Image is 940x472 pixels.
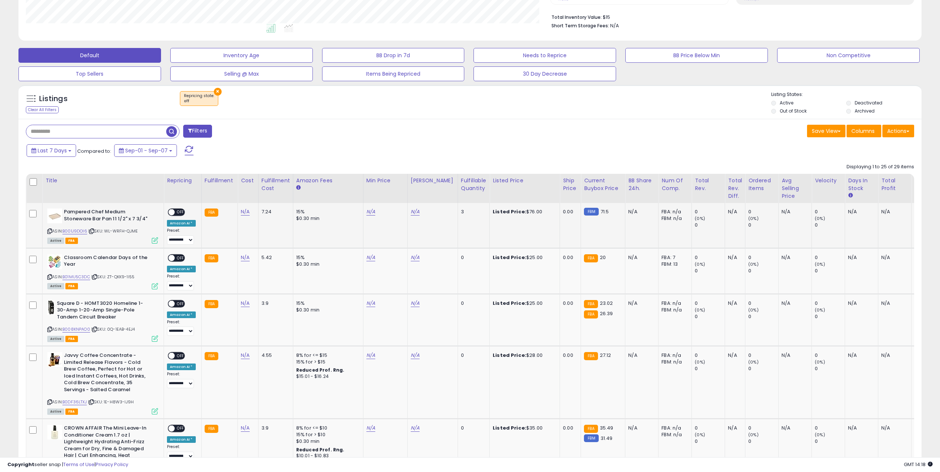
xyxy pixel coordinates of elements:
[411,208,420,216] a: N/A
[64,425,154,468] b: CROWN AFFAIR The Mini Leave-In Conditioner Cream 1.7 oz | Lightweight Hydrating Anti-Frizz Cream ...
[77,148,111,155] span: Compared to:
[296,425,358,431] div: 8% for <= $10
[695,352,725,359] div: 0
[493,352,554,359] div: $28.00
[881,352,906,359] div: N/A
[296,215,358,222] div: $0.30 min
[88,399,134,405] span: | SKU: 1E-H8W3-IJ9H
[848,192,852,199] small: Days In Stock.
[170,48,313,63] button: Inventory Age
[848,177,875,192] div: Days In Stock
[695,365,725,372] div: 0
[167,372,196,388] div: Preset:
[748,222,778,228] div: 0
[493,300,554,307] div: $25.00
[815,268,845,274] div: 0
[695,359,705,365] small: (0%)
[881,300,906,307] div: N/A
[241,352,250,359] a: N/A
[214,88,222,96] button: ×
[815,432,825,438] small: (0%)
[296,367,345,373] b: Reduced Prof. Rng.
[296,177,360,185] div: Amazon Fees
[728,254,739,261] div: N/A
[848,209,872,215] div: N/A
[366,177,404,185] div: Min Price
[748,432,759,438] small: (0%)
[563,209,575,215] div: 0.00
[551,14,602,20] b: Total Inventory Value:
[296,373,358,380] div: $15.01 - $16.24
[167,320,196,336] div: Preset:
[205,254,218,262] small: FBA
[474,66,616,81] button: 30 Day Decrease
[296,261,358,268] div: $0.30 min
[728,177,742,200] div: Total Rev. Diff.
[881,209,906,215] div: N/A
[493,352,526,359] b: Listed Price:
[882,125,914,137] button: Actions
[748,216,759,221] small: (0%)
[461,425,484,431] div: 0
[205,425,218,433] small: FBA
[662,209,686,215] div: FBA: n/a
[65,336,78,342] span: FBA
[47,352,158,414] div: ASIN:
[18,66,161,81] button: Top Sellers
[815,365,845,372] div: 0
[175,255,187,261] span: OFF
[782,352,806,359] div: N/A
[262,425,287,431] div: 3.9
[47,409,64,415] span: All listings currently available for purchase on Amazon
[262,209,287,215] div: 7.24
[610,22,619,29] span: N/A
[848,425,872,431] div: N/A
[815,425,845,431] div: 0
[205,300,218,308] small: FBA
[38,147,67,154] span: Last 7 Days
[563,352,575,359] div: 0.00
[695,307,705,313] small: (0%)
[563,254,575,261] div: 0.00
[262,177,290,192] div: Fulfillment Cost
[47,254,62,269] img: 519tlUew9ZL._SL40_.jpg
[815,261,825,267] small: (0%)
[62,274,90,280] a: B01MU5C3DC
[728,352,739,359] div: N/A
[600,300,613,307] span: 23.02
[18,48,161,63] button: Default
[184,99,214,104] div: off
[780,100,793,106] label: Active
[296,431,358,438] div: 15% for > $10
[695,261,705,267] small: (0%)
[551,23,609,29] b: Short Term Storage Fees:
[175,209,187,216] span: OFF
[411,177,455,185] div: [PERSON_NAME]
[807,125,845,137] button: Save View
[662,425,686,431] div: FBA: n/a
[662,431,686,438] div: FBM: n/a
[65,283,78,289] span: FBA
[493,300,526,307] b: Listed Price:
[27,144,76,157] button: Last 7 Days
[57,300,147,323] b: Square D - HOMT3020 Homeline 1-30-Amp 1-20-Amp Single-Pole Tandem Circuit Breaker
[241,208,250,216] a: N/A
[748,261,759,267] small: (0%)
[815,359,825,365] small: (0%)
[695,216,705,221] small: (0%)
[584,425,598,433] small: FBA
[175,353,187,359] span: OFF
[7,461,128,468] div: seller snap | |
[47,209,62,223] img: 31r9iAAHoHL._SL40_.jpg
[167,177,198,185] div: Repricing
[748,268,778,274] div: 0
[175,426,187,432] span: OFF
[262,254,287,261] div: 5.42
[167,436,196,443] div: Amazon AI *
[748,359,759,365] small: (0%)
[474,48,616,63] button: Needs to Reprice
[855,100,882,106] label: Deactivated
[662,359,686,365] div: FBM: n/a
[493,254,526,261] b: Listed Price:
[848,300,872,307] div: N/A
